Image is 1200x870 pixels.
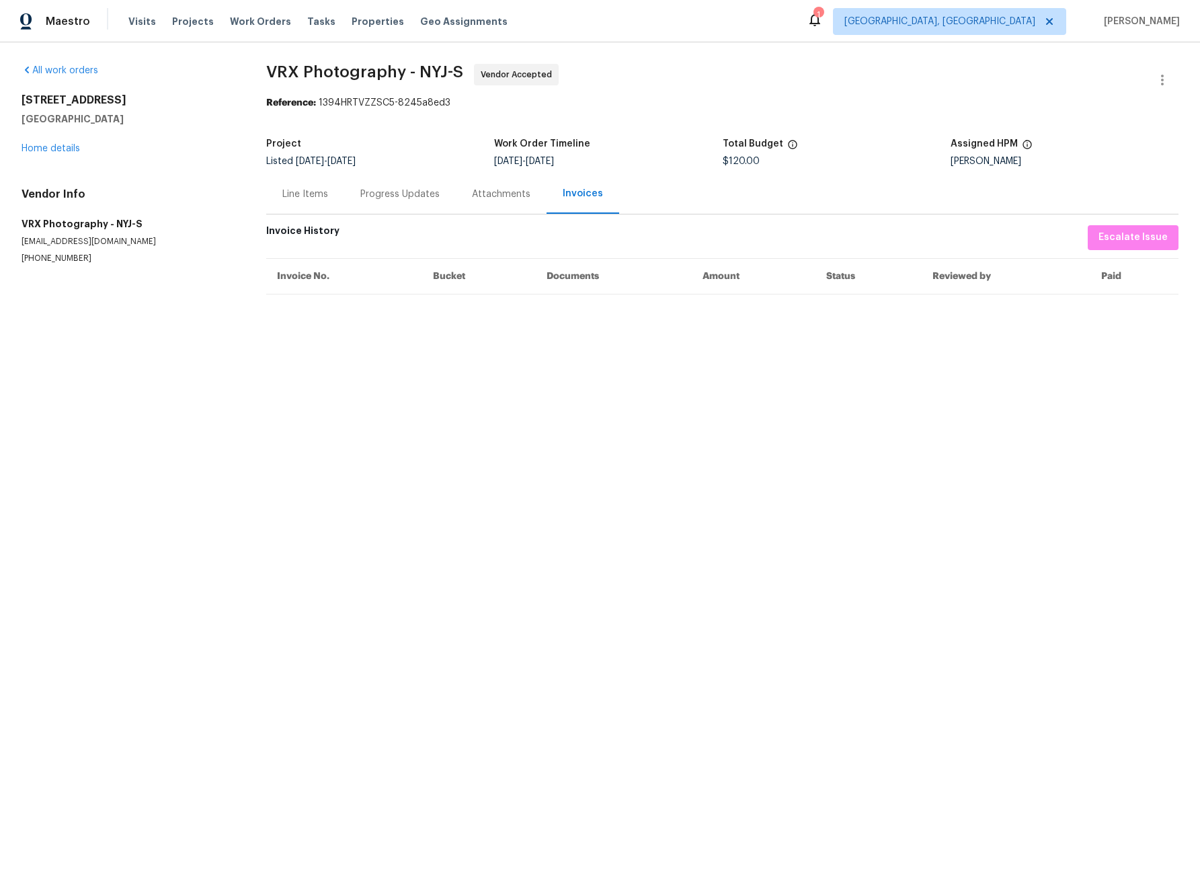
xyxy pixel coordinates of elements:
div: Invoices [563,187,603,200]
h6: Invoice History [266,225,339,243]
span: Visits [128,15,156,28]
span: Tasks [307,17,335,26]
div: [PERSON_NAME] [951,157,1178,166]
h5: Assigned HPM [951,139,1018,149]
span: Projects [172,15,214,28]
th: Amount [692,258,815,294]
span: - [494,157,554,166]
div: 1394HRTVZZSC5-8245a8ed3 [266,96,1178,110]
th: Documents [536,258,692,294]
th: Reviewed by [922,258,1090,294]
span: Geo Assignments [420,15,508,28]
span: VRX Photography - NYJ-S [266,64,463,80]
h2: [STREET_ADDRESS] [22,93,234,107]
span: [DATE] [526,157,554,166]
h5: Project [266,139,301,149]
h4: Vendor Info [22,188,234,201]
th: Paid [1090,258,1178,294]
span: Listed [266,157,356,166]
h5: Work Order Timeline [494,139,590,149]
p: [PHONE_NUMBER] [22,253,234,264]
span: [PERSON_NAME] [1098,15,1180,28]
h5: [GEOGRAPHIC_DATA] [22,112,234,126]
th: Bucket [422,258,536,294]
th: Status [815,258,922,294]
span: [DATE] [494,157,522,166]
div: Progress Updates [360,188,440,201]
div: Attachments [472,188,530,201]
span: [GEOGRAPHIC_DATA], [GEOGRAPHIC_DATA] [844,15,1035,28]
span: - [296,157,356,166]
div: 1 [813,8,823,22]
span: $120.00 [723,157,760,166]
span: Vendor Accepted [481,68,557,81]
th: Invoice No. [266,258,422,294]
a: All work orders [22,66,98,75]
span: Escalate Issue [1098,229,1168,246]
span: The hpm assigned to this work order. [1022,139,1033,157]
span: Properties [352,15,404,28]
a: Home details [22,144,80,153]
h5: Total Budget [723,139,783,149]
span: The total cost of line items that have been proposed by Opendoor. This sum includes line items th... [787,139,798,157]
p: [EMAIL_ADDRESS][DOMAIN_NAME] [22,236,234,247]
h5: VRX Photography - NYJ-S [22,217,234,231]
b: Reference: [266,98,316,108]
span: Work Orders [230,15,291,28]
span: [DATE] [296,157,324,166]
span: Maestro [46,15,90,28]
button: Escalate Issue [1088,225,1178,250]
span: [DATE] [327,157,356,166]
div: Line Items [282,188,328,201]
